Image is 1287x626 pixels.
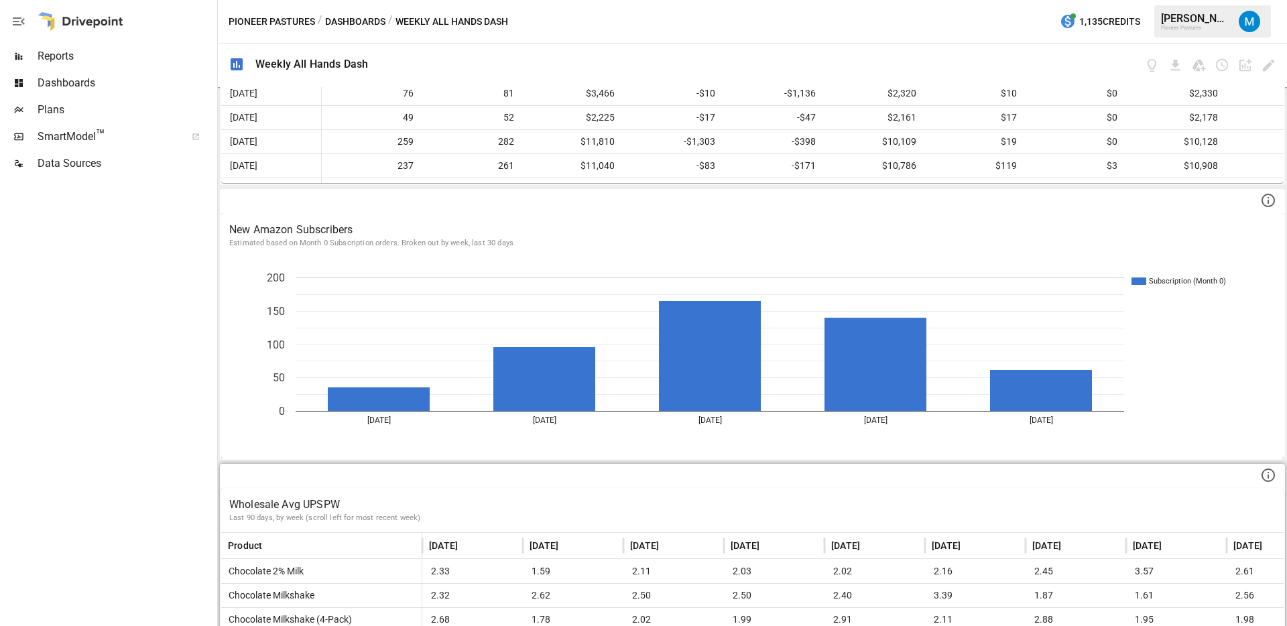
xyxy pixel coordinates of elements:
img: Matt Fiedler [1239,11,1260,32]
span: $10,786 [880,154,918,178]
span: 2.32 [429,584,452,607]
span: -$398 [790,130,818,153]
span: [DATE] [228,154,259,178]
span: 450 [496,178,516,202]
text: [DATE] [698,416,722,425]
button: Sort [660,536,679,555]
span: $17 [999,106,1019,129]
text: 200 [267,271,285,284]
button: 1,135Credits [1054,9,1146,34]
span: 1.61 [1133,584,1156,607]
span: $200 [993,178,1019,202]
span: 1.59 [530,560,552,583]
button: Matt Fiedler [1231,3,1268,40]
div: Weekly All Hands Dash [255,58,368,70]
span: $12,667 [1182,178,1220,202]
text: [DATE] [1030,416,1053,425]
button: Download dashboard [1168,58,1183,73]
span: [DATE] [1032,539,1061,552]
span: Product [228,539,262,552]
span: 2.50 [630,584,653,607]
span: -$1,136 [782,82,818,105]
text: 100 [267,338,285,351]
span: 259 [395,130,416,153]
span: [DATE] [1133,539,1162,552]
span: Reports [38,48,214,64]
text: 150 [267,305,285,318]
div: / [388,13,393,30]
button: View documentation [1144,58,1160,73]
span: -$83 [694,154,717,178]
span: 1,135 Credits [1079,13,1140,30]
div: Pioneer Pastures [1161,25,1231,31]
span: 81 [501,82,516,105]
span: 49 [401,106,416,129]
span: 261 [496,154,516,178]
span: $13,051 [578,178,617,202]
p: Wholesale Avg UPSPW [229,497,1276,513]
span: [DATE] [228,178,259,202]
p: Last 90 days, by week (scroll left for most recent week) [229,513,1276,523]
span: $11,810 [578,130,617,153]
span: $10,128 [1182,130,1220,153]
span: $2,320 [885,82,918,105]
span: $3,466 [584,82,617,105]
span: $10,908 [1182,154,1220,178]
span: 1.87 [1032,584,1055,607]
span: $19 [999,130,1019,153]
span: 2.11 [630,560,653,583]
span: 3.57 [1133,560,1156,583]
p: New Amazon Subscribers [229,222,1276,238]
p: Estimated based on Month 0 Subscription orders. Broken out by week, last 30 days [229,238,1276,249]
button: Sort [861,536,880,555]
span: 52 [501,106,516,129]
span: 2.33 [429,560,452,583]
svg: A chart. [221,257,1284,458]
span: 2.62 [530,584,552,607]
span: $0 [1105,82,1119,105]
span: Chocolate Milkshake (4-Pack) [223,614,352,625]
text: [DATE] [533,416,556,425]
span: [DATE] [228,106,259,129]
span: $11,040 [578,154,617,178]
button: Sort [560,536,578,555]
span: [DATE] [228,82,259,105]
button: Sort [962,536,981,555]
span: 237 [395,154,416,178]
span: $2,161 [885,106,918,129]
span: $0 [1105,130,1119,153]
button: Sort [761,536,780,555]
span: 2.50 [731,584,753,607]
span: $2,330 [1187,82,1220,105]
span: [DATE] [932,539,961,552]
button: Sort [1062,536,1081,555]
span: 2.40 [831,584,854,607]
button: Pioneer Pastures [229,13,315,30]
span: SmartModel [38,129,177,145]
span: [DATE] [228,130,259,153]
span: [DATE] [731,539,759,552]
span: 2.45 [1032,560,1055,583]
span: 282 [496,130,516,153]
span: -$47 [795,106,818,129]
span: 2.03 [731,560,753,583]
button: Sort [459,536,478,555]
text: [DATE] [367,416,391,425]
button: Schedule dashboard [1215,58,1230,73]
span: 2.56 [1233,584,1256,607]
span: 2.02 [831,560,854,583]
span: Plans [38,102,214,118]
text: [DATE] [864,416,887,425]
span: $10,109 [880,130,918,153]
span: $119 [993,154,1019,178]
button: Sort [1264,536,1282,555]
text: 0 [279,405,285,418]
div: [PERSON_NAME] [1161,12,1231,25]
div: / [318,13,322,30]
span: $4 [1105,178,1119,202]
span: 2.61 [1233,560,1256,583]
button: Sort [263,536,282,555]
button: Sort [1163,536,1182,555]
